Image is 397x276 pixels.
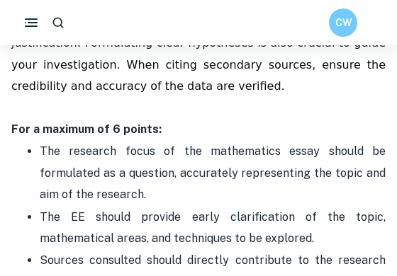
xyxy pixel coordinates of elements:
button: CW [329,8,357,37]
p: The research focus of the mathematics essay should be formulated as a question, accurately repres... [40,141,386,205]
h6: CW [335,15,352,30]
p: The EE should provide early clarification of the topic, mathematical areas, and techniques to be ... [40,207,386,250]
strong: For a maximum of 6 points: [11,122,162,136]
